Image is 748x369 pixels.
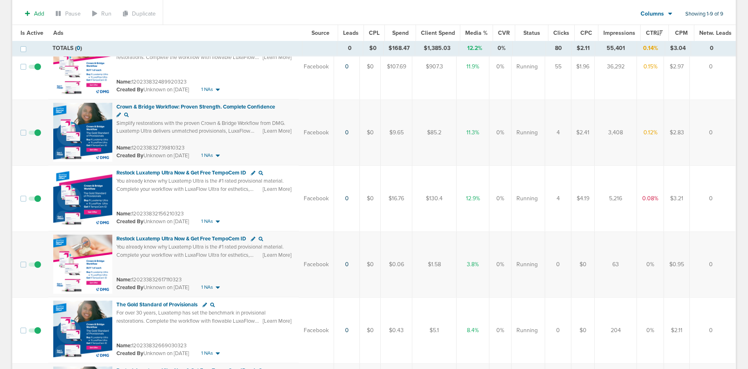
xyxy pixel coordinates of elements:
a: 0 [345,327,349,334]
span: Name: [116,79,132,85]
td: $107.69 [381,34,412,100]
td: 0% [489,231,512,297]
span: Restock Luxatemp Ultra Now & Get Free TempoCem ID [116,170,246,176]
img: Ad image [53,37,112,96]
span: Clicks [553,29,569,36]
td: $0.43 [381,297,412,363]
td: $0.95 [664,231,690,297]
td: $2.41 [571,100,595,165]
td: 3,408 [595,100,637,165]
span: 1 NAs [201,86,213,93]
a: 0 [345,63,349,70]
span: CVR [498,29,510,36]
td: 8.4% [457,297,489,363]
td: $1,385.03 [415,41,459,56]
td: Facebook [299,297,334,363]
td: $4.19 [571,165,595,231]
span: Name: [116,342,132,349]
td: 36,292 [595,34,637,100]
td: $3.04 [665,41,691,56]
a: 0 [345,261,349,268]
td: $1.58 [412,231,457,297]
td: 3.8% [457,231,489,297]
td: Facebook [299,34,334,100]
span: [Learn More] [263,127,291,135]
td: $0 [571,231,595,297]
td: 0% [489,100,512,165]
img: Ad image [53,103,112,162]
small: Unknown on [DATE] [116,350,189,357]
td: 4 [545,100,571,165]
td: $0 [571,297,595,363]
td: 0.15% [637,34,664,100]
td: $1.96 [571,34,595,100]
td: 12.9% [457,165,489,231]
span: CPM [675,29,688,36]
td: $9.65 [381,100,412,165]
td: 0 [545,231,571,297]
span: Running [516,63,538,71]
td: 0.14% [637,41,665,56]
span: Client Spend [421,29,455,36]
td: 0% [637,297,664,363]
td: 80 [546,41,571,56]
td: $5.1 [412,297,457,363]
span: Running [516,326,538,335]
img: Ad image [53,301,112,360]
td: 0.08% [637,165,664,231]
td: 5,216 [595,165,637,231]
span: Simplify restorations with the proven Crown & Bridge Workflow from DMG. Luxatemp Ultra delivers u... [116,120,289,158]
td: 0 [337,41,363,56]
span: The Gold Standard of Provisionals [116,301,198,308]
span: [Learn More] [263,186,291,193]
span: Spend [392,29,409,36]
td: 55,401 [595,41,637,56]
span: 0 [77,45,80,52]
span: [Learn More] [263,317,291,325]
a: 0 [345,129,349,136]
span: Showing 1-9 of 9 [685,11,723,18]
span: Ads [53,29,64,36]
span: Restock Luxatemp Ultra Now & Get Free TempoCem ID [116,235,246,242]
small: Unknown on [DATE] [116,284,189,291]
td: 0 [691,41,736,56]
td: 0% [637,231,664,297]
button: Add [20,8,49,20]
span: Add [34,10,44,17]
td: 204 [595,297,637,363]
span: Netw. Leads [699,29,732,36]
td: 0 [690,231,736,297]
td: $85.2 [412,100,457,165]
td: 0 [690,165,736,231]
span: Status [523,29,540,36]
span: [Learn More] [263,251,291,259]
td: 0% [489,165,512,231]
td: Facebook [299,231,334,297]
span: Created By [116,86,143,93]
span: Is Active [20,29,43,36]
span: Running [516,195,538,203]
td: $16.76 [381,165,412,231]
img: Ad image [53,169,112,228]
td: $3.21 [664,165,690,231]
td: 0.12% [637,100,664,165]
img: Ad image [53,235,112,294]
td: 4 [545,165,571,231]
td: 0 [545,297,571,363]
td: $0 [360,297,381,363]
td: $2.97 [664,34,690,100]
td: 0% [489,34,512,100]
span: Source [311,29,330,36]
span: Crown & Bridge Workflow: Proven Strength. Complete Confidence [116,104,275,110]
small: Unknown on [DATE] [116,86,189,93]
small: 120233832156210323 [116,211,184,217]
span: Created By [116,284,143,291]
small: 120233832489920323 [116,79,186,85]
td: $0 [360,34,381,100]
td: $130.4 [412,165,457,231]
span: For over 30 years, Luxatemp has set the benchmark in provisional restorations. Complete the workf... [116,310,293,340]
span: Running [516,260,538,269]
td: 0 [690,297,736,363]
small: 120233832617110323 [116,276,182,283]
span: 1 NAs [201,218,213,225]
